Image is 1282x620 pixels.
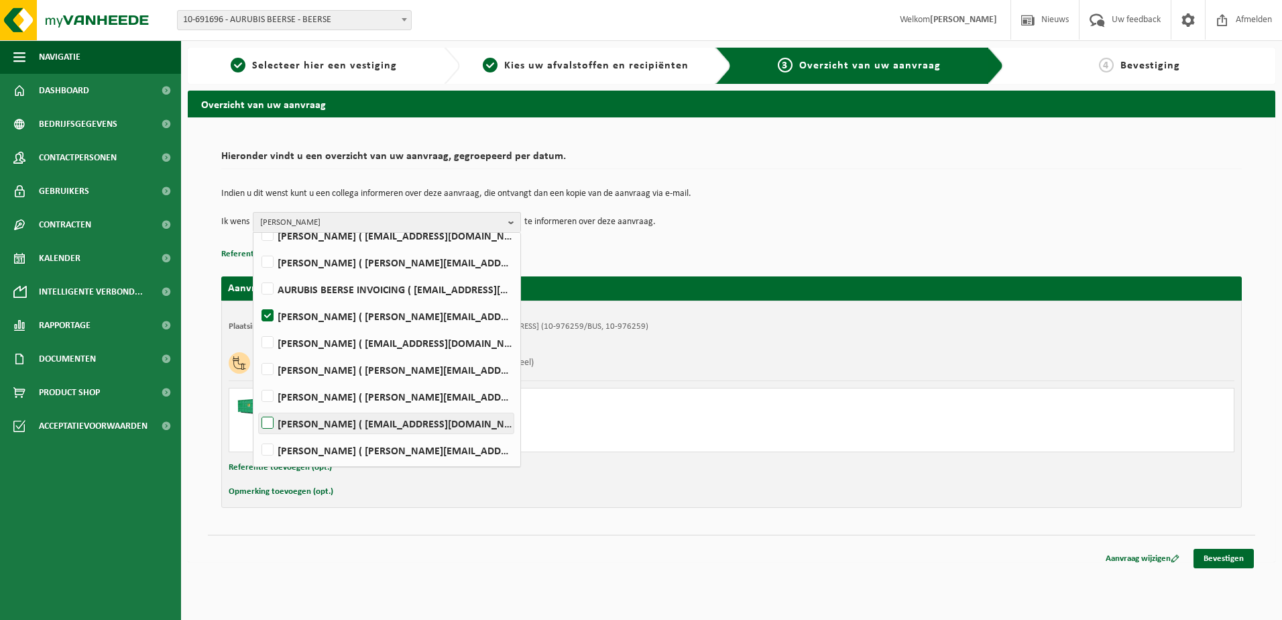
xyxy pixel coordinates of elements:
strong: Plaatsingsadres: [229,322,287,331]
span: Contactpersonen [39,141,117,174]
label: [PERSON_NAME] ( [PERSON_NAME][EMAIL_ADDRESS][DOMAIN_NAME] ) [259,360,514,380]
button: Referentie toevoegen (opt.) [229,459,332,476]
label: [PERSON_NAME] ( [PERSON_NAME][EMAIL_ADDRESS][DOMAIN_NAME] ) [259,306,514,326]
label: AURUBIS BEERSE INVOICING ( [EMAIL_ADDRESS][DOMAIN_NAME] ) [259,279,514,299]
span: Intelligente verbond... [39,275,143,309]
p: te informeren over deze aanvraag. [524,212,656,232]
span: [PERSON_NAME] [260,213,503,233]
a: 1Selecteer hier een vestiging [194,58,433,74]
span: Contracten [39,208,91,242]
label: [PERSON_NAME] ( [PERSON_NAME][EMAIL_ADDRESS][DOMAIN_NAME] ) [259,386,514,407]
span: 10-691696 - AURUBIS BEERSE - BEERSE [177,10,412,30]
span: Rapportage [39,309,91,342]
span: Kalender [39,242,80,275]
a: Bevestigen [1193,549,1254,568]
div: Ophalen en plaatsen lege container [290,417,785,427]
a: Aanvraag wijzigen [1096,549,1189,568]
span: 2 [483,58,498,72]
span: Bevestiging [1120,60,1180,71]
span: 4 [1099,58,1114,72]
label: [PERSON_NAME] ( [EMAIL_ADDRESS][DOMAIN_NAME] ) [259,333,514,353]
a: 2Kies uw afvalstoffen en recipiënten [467,58,705,74]
span: Overzicht van uw aanvraag [799,60,941,71]
span: Navigatie [39,40,80,74]
span: Acceptatievoorwaarden [39,409,148,443]
span: Documenten [39,342,96,376]
img: HK-XC-30-GN-00.png [236,395,276,415]
label: [PERSON_NAME] ( [EMAIL_ADDRESS][DOMAIN_NAME] ) [259,225,514,246]
span: Dashboard [39,74,89,107]
span: Kies uw afvalstoffen en recipiënten [504,60,689,71]
h2: Overzicht van uw aanvraag [188,91,1275,117]
label: [PERSON_NAME] ( [EMAIL_ADDRESS][DOMAIN_NAME] ) [259,413,514,433]
p: Ik wens [221,212,249,232]
span: 10-691696 - AURUBIS BEERSE - BEERSE [178,11,411,30]
span: Product Shop [39,376,100,409]
button: Referentie toevoegen (opt.) [221,246,325,263]
label: [PERSON_NAME] ( [PERSON_NAME][EMAIL_ADDRESS][DOMAIN_NAME] ) [259,252,514,272]
label: [PERSON_NAME] ( [PERSON_NAME][EMAIL_ADDRESS][DOMAIN_NAME] ) [259,440,514,460]
span: Selecteer hier een vestiging [252,60,397,71]
span: 1 [231,58,245,72]
span: 3 [778,58,793,72]
button: [PERSON_NAME] [253,212,521,232]
h2: Hieronder vindt u een overzicht van uw aanvraag, gegroepeerd per datum. [221,151,1242,169]
strong: [PERSON_NAME] [930,15,997,25]
strong: Aanvraag voor [DATE] [228,283,329,294]
p: Indien u dit wenst kunt u een collega informeren over deze aanvraag, die ontvangt dan een kopie v... [221,189,1242,199]
span: Bedrijfsgegevens [39,107,117,141]
button: Opmerking toevoegen (opt.) [229,483,333,501]
span: Gebruikers [39,174,89,208]
div: Aantal: 1 [290,434,785,445]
